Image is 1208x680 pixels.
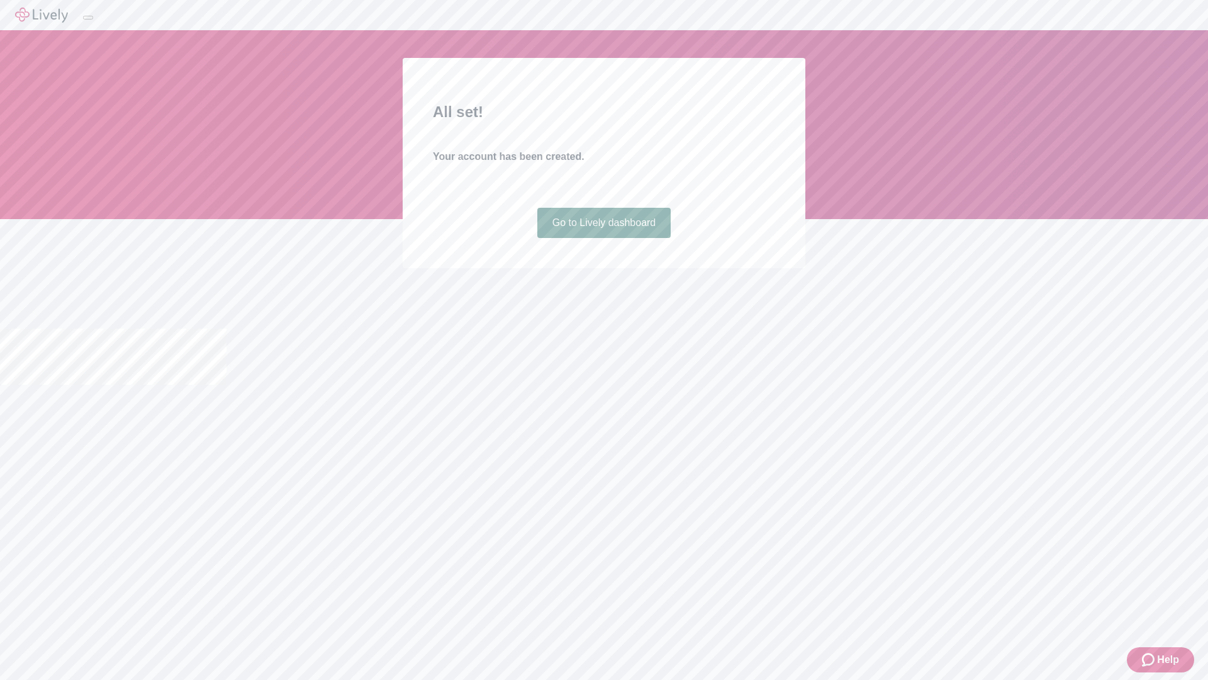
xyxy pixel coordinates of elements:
[537,208,671,238] a: Go to Lively dashboard
[433,101,775,123] h2: All set!
[1127,647,1194,672] button: Zendesk support iconHelp
[1142,652,1157,667] svg: Zendesk support icon
[15,8,68,23] img: Lively
[433,149,775,164] h4: Your account has been created.
[83,16,93,20] button: Log out
[1157,652,1179,667] span: Help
